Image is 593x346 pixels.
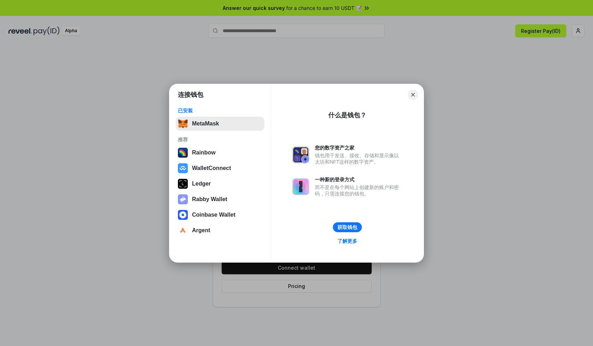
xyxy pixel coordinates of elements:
[328,111,366,119] div: 什么是钱包？
[408,90,418,100] button: Close
[315,176,402,183] div: 一种新的登录方式
[315,152,402,165] div: 钱包用于发送、接收、存储和显示像以太坊和NFT这样的数字资产。
[176,223,264,237] button: Argent
[176,161,264,175] button: WalletConnect
[292,178,309,195] img: svg+xml,%3Csvg%20xmlns%3D%22http%3A%2F%2Fwww.w3.org%2F2000%2Fsvg%22%20fill%3D%22none%22%20viewBox...
[178,163,188,173] img: svg+xml,%3Csvg%20width%3D%2228%22%20height%3D%2228%22%20viewBox%3D%220%200%2028%2028%22%20fill%3D...
[178,107,262,114] div: 已安装
[176,208,264,222] button: Coinbase Wallet
[192,227,210,234] div: Argent
[192,149,216,156] div: Rainbow
[192,121,219,127] div: MetaMask
[178,210,188,220] img: svg+xml,%3Csvg%20width%3D%2228%22%20height%3D%2228%22%20viewBox%3D%220%200%2028%2028%22%20fill%3D...
[192,181,211,187] div: Ledger
[333,222,362,232] button: 获取钱包
[178,90,203,99] h1: 连接钱包
[192,196,227,203] div: Rabby Wallet
[178,148,188,158] img: svg+xml,%3Csvg%20width%3D%22120%22%20height%3D%22120%22%20viewBox%3D%220%200%20120%20120%22%20fil...
[337,224,357,230] div: 获取钱包
[176,146,264,160] button: Rainbow
[176,177,264,191] button: Ledger
[178,119,188,129] img: svg+xml,%3Csvg%20fill%3D%22none%22%20height%3D%2233%22%20viewBox%3D%220%200%2035%2033%22%20width%...
[178,136,262,143] div: 推荐
[178,179,188,189] img: svg+xml,%3Csvg%20xmlns%3D%22http%3A%2F%2Fwww.w3.org%2F2000%2Fsvg%22%20width%3D%2228%22%20height%3...
[315,184,402,197] div: 而不是在每个网站上创建新的账户和密码，只需连接您的钱包。
[333,236,361,246] a: 了解更多
[315,145,402,151] div: 您的数字资产之家
[176,117,264,131] button: MetaMask
[178,225,188,235] img: svg+xml,%3Csvg%20width%3D%2228%22%20height%3D%2228%22%20viewBox%3D%220%200%2028%2028%22%20fill%3D...
[176,192,264,206] button: Rabby Wallet
[337,238,357,244] div: 了解更多
[192,165,231,171] div: WalletConnect
[292,146,309,163] img: svg+xml,%3Csvg%20xmlns%3D%22http%3A%2F%2Fwww.w3.org%2F2000%2Fsvg%22%20fill%3D%22none%22%20viewBox...
[192,212,235,218] div: Coinbase Wallet
[178,194,188,204] img: svg+xml,%3Csvg%20xmlns%3D%22http%3A%2F%2Fwww.w3.org%2F2000%2Fsvg%22%20fill%3D%22none%22%20viewBox...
